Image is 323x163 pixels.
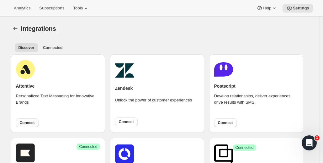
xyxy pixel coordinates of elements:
h2: Postscript [214,83,236,89]
button: Settings [11,24,20,33]
img: postscript.png [214,60,233,79]
button: Settings [283,4,313,13]
img: zendesk.png [115,61,134,80]
iframe: Intercom live chat [302,135,317,150]
h2: Zendesk [115,85,133,91]
span: Connected [79,144,97,149]
button: Tools [69,4,93,13]
span: 1 [315,135,320,140]
span: Help [263,6,271,11]
span: Connected [43,45,62,50]
button: Help [253,4,281,13]
button: Subscriptions [35,4,68,13]
img: attentive.png [16,60,35,79]
span: Subscriptions [39,6,64,11]
div: Develop relationships, deliver experiences, drive results with SMS. [214,93,298,114]
button: Connect [16,118,39,127]
button: Connect [115,117,138,126]
button: All customers [15,43,38,52]
span: Analytics [14,6,30,11]
div: Unlock the power of customer experiences [115,97,192,112]
span: Connect [20,120,35,125]
div: Personalized Text Messaging for Innovative Brands [16,93,100,114]
span: Connect [119,119,134,124]
span: Discover [19,45,34,50]
span: Connected [236,145,254,150]
span: Connect [218,120,233,125]
span: Tools [73,6,83,11]
h2: Attentive [16,83,35,89]
span: Settings [293,6,309,11]
button: Analytics [10,4,34,13]
button: Connect [214,118,237,127]
span: Integrations [21,25,56,32]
